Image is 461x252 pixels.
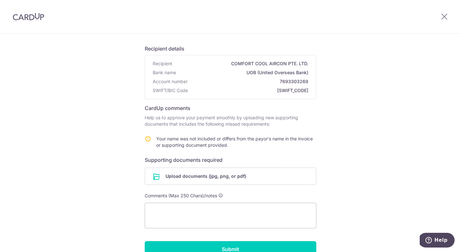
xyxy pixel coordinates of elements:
span: Comments (Max 250 Chars)/notes [145,193,217,198]
span: UOB (United Overseas Bank) [179,69,308,76]
span: Recipient [153,60,172,67]
h6: Recipient details [145,45,316,52]
span: COMFORT COOL AIRCON PTE. LTD. [175,60,308,67]
span: 7693303269 [190,78,308,85]
div: Upload documents (jpg, png, or pdf) [145,168,316,185]
iframe: Opens a widget where you can find more information [420,233,455,249]
h6: Supporting documents required [145,156,316,164]
h6: CardUp comments [145,104,316,112]
span: Bank name [153,69,176,76]
p: Help us to approve your payment smoothly by uploading new supporting documents that includes the ... [145,114,316,127]
span: [SWIFT_CODE] [190,87,308,94]
span: SWIFT/BIC Code [153,87,188,94]
img: CardUp [13,13,44,20]
span: Account number [153,78,188,85]
span: Your name was not included or differs from the payor's name in the invoice or supporting document... [156,136,313,148]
